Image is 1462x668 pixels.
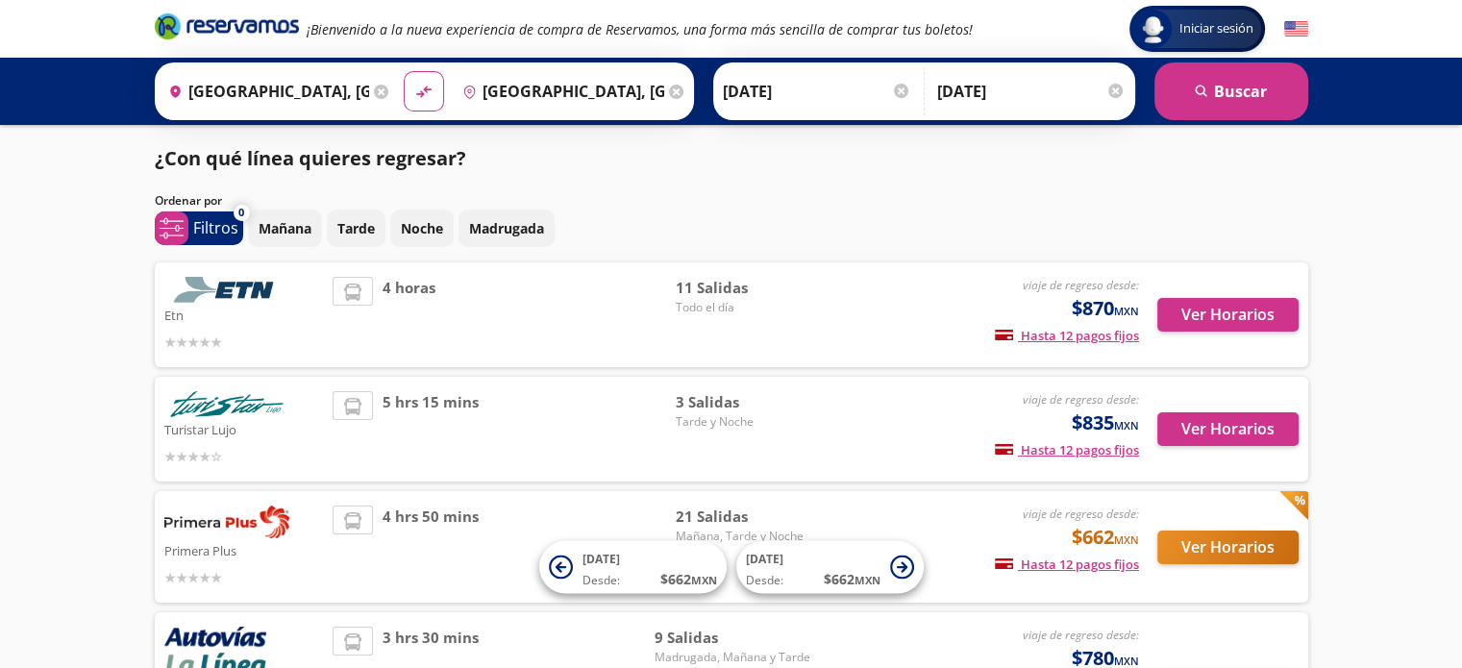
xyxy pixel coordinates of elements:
em: viaje de regreso desde: [1023,627,1139,643]
span: 21 Salidas [676,506,810,528]
span: Hasta 12 pagos fijos [995,441,1139,458]
em: ¡Bienvenido a la nueva experiencia de compra de Reservamos, una forma más sencilla de comprar tus... [307,20,973,38]
em: viaje de regreso desde: [1023,391,1139,408]
span: 3 Salidas [676,391,810,413]
p: Ordenar por [155,192,222,210]
span: $ 662 [660,569,717,589]
span: 9 Salidas [655,627,810,649]
p: ¿Con qué línea quieres regresar? [155,144,466,173]
button: English [1284,17,1308,41]
span: Desde: [582,572,620,589]
i: Brand Logo [155,12,299,40]
input: Buscar Destino [455,67,664,115]
p: Madrugada [469,218,544,238]
small: MXN [1114,532,1139,547]
button: Ver Horarios [1157,298,1299,332]
span: $835 [1072,408,1139,437]
span: Todo el día [676,299,810,316]
span: Desde: [746,572,783,589]
a: Brand Logo [155,12,299,46]
input: Elegir Fecha [723,67,911,115]
span: 4 hrs 50 mins [383,506,479,588]
small: MXN [1114,654,1139,668]
span: Madrugada, Mañana y Tarde [655,649,810,666]
button: [DATE]Desde:$662MXN [736,541,924,594]
p: Turistar Lujo [164,417,324,440]
span: Iniciar sesión [1172,19,1261,38]
span: 4 horas [383,277,435,353]
span: $870 [1072,294,1139,323]
em: viaje de regreso desde: [1023,277,1139,293]
button: Madrugada [458,210,555,247]
span: [DATE] [746,551,783,567]
button: 0Filtros [155,211,243,245]
input: Buscar Origen [161,67,370,115]
span: Hasta 12 pagos fijos [995,327,1139,344]
p: Etn [164,303,324,326]
small: MXN [1114,304,1139,318]
small: MXN [1114,418,1139,433]
em: viaje de regreso desde: [1023,506,1139,522]
button: [DATE]Desde:$662MXN [539,541,727,594]
span: $662 [1072,523,1139,552]
img: Etn [164,277,289,303]
img: Turistar Lujo [164,391,289,417]
p: Tarde [337,218,375,238]
span: 11 Salidas [676,277,810,299]
small: MXN [855,573,880,587]
button: Noche [390,210,454,247]
p: Primera Plus [164,538,324,561]
input: Opcional [937,67,1126,115]
span: [DATE] [582,551,620,567]
button: Tarde [327,210,385,247]
small: MXN [691,573,717,587]
p: Filtros [193,216,238,239]
span: Tarde y Noche [676,413,810,431]
span: $ 662 [824,569,880,589]
p: Mañana [259,218,311,238]
button: Ver Horarios [1157,412,1299,446]
p: Noche [401,218,443,238]
span: Hasta 12 pagos fijos [995,556,1139,573]
button: Mañana [248,210,322,247]
img: Primera Plus [164,506,289,538]
span: 0 [238,205,244,221]
span: 5 hrs 15 mins [383,391,479,467]
button: Ver Horarios [1157,531,1299,564]
span: Mañana, Tarde y Noche [676,528,810,545]
button: Buscar [1154,62,1308,120]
